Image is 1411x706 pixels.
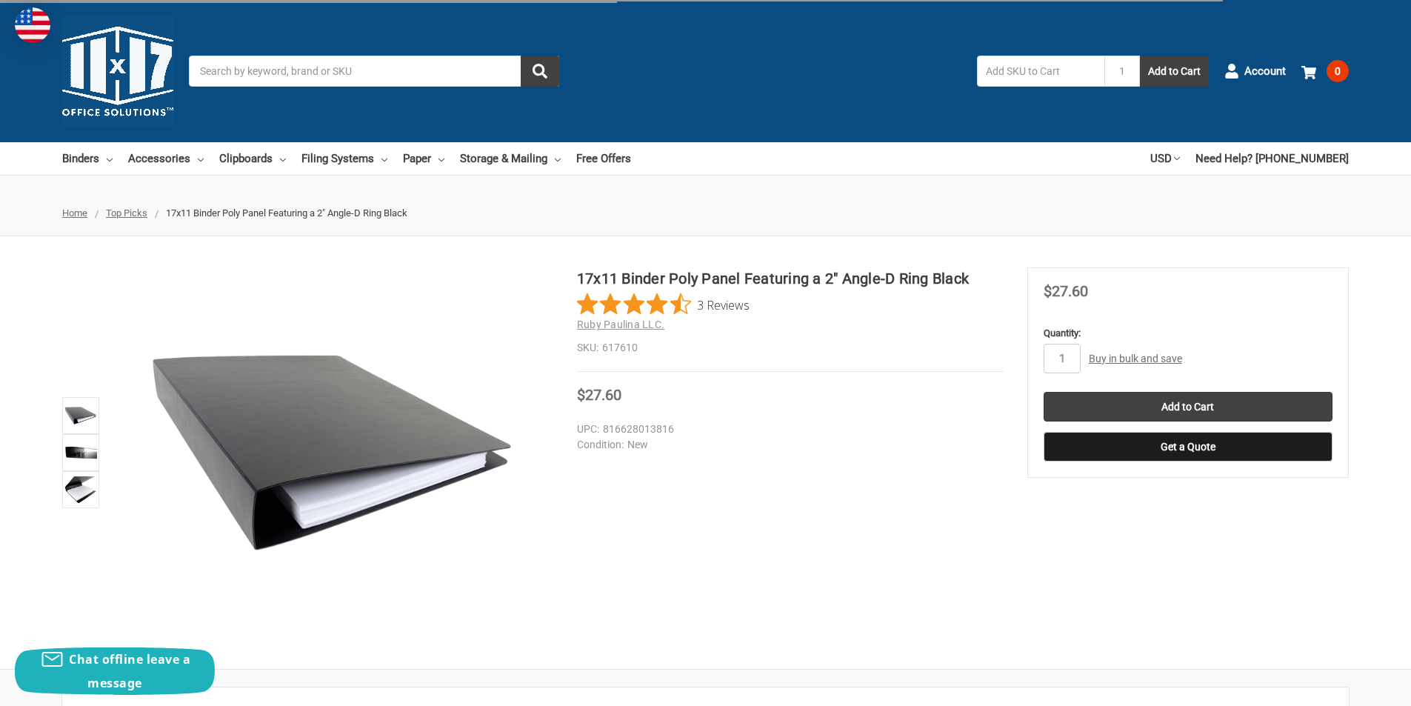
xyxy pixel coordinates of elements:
[577,267,1003,290] h1: 17x11 Binder Poly Panel Featuring a 2" Angle-D Ring Black
[577,437,996,453] dd: New
[62,16,173,127] img: 11x17.com
[147,267,517,638] img: 17x11 Binder Poly Panel Featuring a 2" Angle-D Ring Black
[577,293,750,316] button: Rated 4.3 out of 5 stars from 3 reviews. Jump to reviews.
[403,142,444,175] a: Paper
[62,207,87,219] a: Home
[62,142,113,175] a: Binders
[576,142,631,175] a: Free Offers
[69,651,190,691] span: Chat offline leave a message
[219,142,286,175] a: Clipboards
[577,422,996,437] dd: 816628013816
[1044,432,1332,462] button: Get a Quote
[1150,142,1180,175] a: USD
[106,207,147,219] a: Top Picks
[1301,52,1349,90] a: 0
[697,293,750,316] span: 3 Reviews
[1044,282,1088,300] span: $27.60
[15,647,215,695] button: Chat offline leave a message
[189,56,559,87] input: Search by keyword, brand or SKU
[1327,60,1349,82] span: 0
[460,142,561,175] a: Storage & Mailing
[64,436,97,469] img: 17x11 Binder Poly Panel Featuring a 2" Angle-D Ring Black
[577,422,599,437] dt: UPC:
[577,319,664,330] a: Ruby Paulina LLC.
[577,340,598,356] dt: SKU:
[1224,52,1286,90] a: Account
[166,207,407,219] span: 17x11 Binder Poly Panel Featuring a 2" Angle-D Ring Black
[1044,326,1332,341] label: Quantity:
[1089,353,1182,364] a: Buy in bulk and save
[1140,56,1209,87] button: Add to Cart
[1195,142,1349,175] a: Need Help? [PHONE_NUMBER]
[1244,63,1286,80] span: Account
[977,56,1104,87] input: Add SKU to Cart
[15,7,50,43] img: duty and tax information for United States
[64,473,97,506] img: 17”x11” Poly Binders (617610)
[128,142,204,175] a: Accessories
[64,399,97,432] img: 17x11 Binder Poly Panel Featuring a 2" Angle-D Ring Black
[577,386,621,404] span: $27.60
[577,340,1003,356] dd: 617610
[577,437,624,453] dt: Condition:
[301,142,387,175] a: Filing Systems
[1044,392,1332,422] input: Add to Cart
